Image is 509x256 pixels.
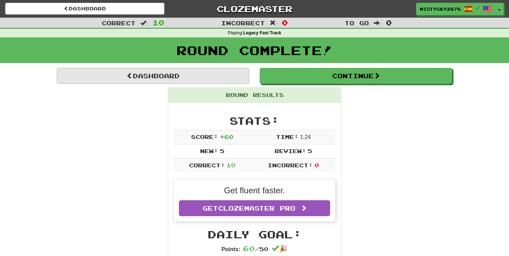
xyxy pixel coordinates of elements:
span: Time: [276,133,299,140]
p: Get fluent faster. [179,185,330,196]
h1: Round Complete! [2,43,507,57]
a: GetClozemaster Pro [179,200,330,216]
span: New: [200,148,218,154]
strong: Legacy Fast Track [243,30,281,35]
span: / [476,6,480,10]
span: 60 [243,244,255,253]
a: Dashboard [5,3,164,15]
span: : [374,20,381,26]
span: 0 [314,162,319,168]
span: 5 [220,148,224,154]
span: Incorrect: [268,162,313,168]
span: : [270,20,277,26]
span: 10 [153,18,164,27]
span: 10 [226,162,235,168]
span: 0 [282,18,288,27]
span: Correct [102,19,136,26]
button: Continue [260,68,452,84]
h2: Daily Goal: [173,229,336,240]
span: : [140,20,148,26]
h2: Stats: [173,115,336,126]
span: Clozemaster Pro [218,204,295,212]
span: + 60 [220,133,233,140]
span: / 50 [243,246,268,252]
a: Dashboard [57,68,249,84]
strong: Points: [222,246,240,252]
span: Score: [191,133,218,140]
span: Review: [275,148,306,154]
span: 1 : 24 [300,134,311,140]
span: 🎉 [272,245,287,253]
span: 5 [308,148,312,154]
span: Incorrect [221,19,265,26]
span: To go [345,19,369,26]
span: 0 [386,18,392,27]
span: MistySky2878 [420,6,461,12]
span: Correct: [189,162,225,168]
a: MistySky2878 / [416,3,495,15]
a: Clozemaster [175,3,334,15]
div: Round Results [168,88,341,103]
